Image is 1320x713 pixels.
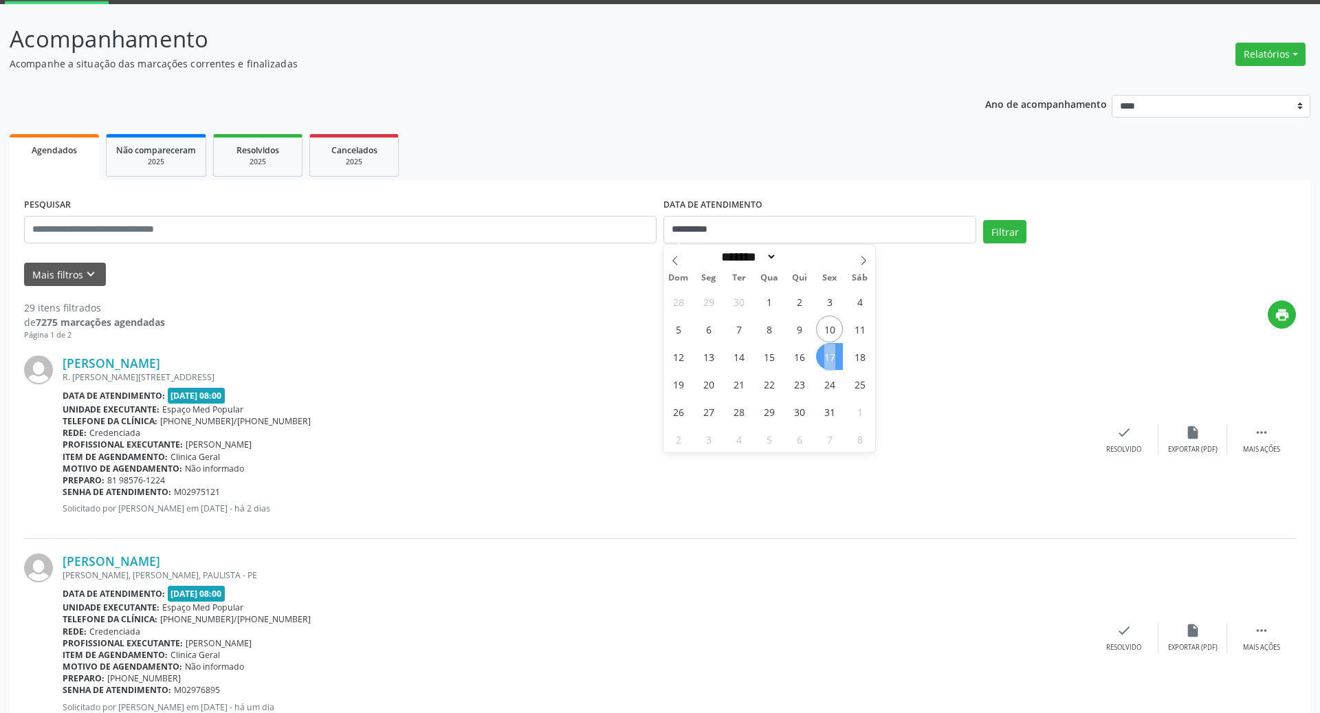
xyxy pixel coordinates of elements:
[63,701,1090,713] p: Solicitado por [PERSON_NAME] em [DATE] - há um dia
[63,553,160,569] a: [PERSON_NAME]
[63,427,87,439] b: Rede:
[162,602,243,613] span: Espaço Med Popular
[89,626,140,637] span: Credenciada
[24,263,106,287] button: Mais filtroskeyboard_arrow_down
[1185,425,1200,440] i: insert_drive_file
[223,157,292,167] div: 2025
[665,398,692,425] span: Outubro 26, 2025
[1185,623,1200,638] i: insert_drive_file
[63,503,1090,514] p: Solicitado por [PERSON_NAME] em [DATE] - há 2 dias
[665,343,692,370] span: Outubro 12, 2025
[786,426,813,452] span: Novembro 6, 2025
[1116,425,1132,440] i: check
[1116,623,1132,638] i: check
[170,451,220,463] span: Clinica Geral
[168,586,225,602] span: [DATE] 08:00
[725,288,752,315] span: Setembro 30, 2025
[24,300,165,315] div: 29 itens filtrados
[116,157,196,167] div: 2025
[1254,623,1269,638] i: 
[1168,643,1218,652] div: Exportar (PDF)
[331,144,377,156] span: Cancelados
[63,613,157,625] b: Telefone da clínica:
[1268,300,1296,329] button: print
[694,274,724,283] span: Seg
[63,626,87,637] b: Rede:
[663,195,762,216] label: DATA DE ATENDIMENTO
[63,355,160,371] a: [PERSON_NAME]
[116,144,196,156] span: Não compareceram
[786,343,813,370] span: Outubro 16, 2025
[725,316,752,342] span: Outubro 7, 2025
[160,415,311,427] span: [PHONE_NUMBER]/[PHONE_NUMBER]
[186,439,252,450] span: [PERSON_NAME]
[756,426,782,452] span: Novembro 5, 2025
[846,426,873,452] span: Novembro 8, 2025
[174,684,220,696] span: M02976895
[756,398,782,425] span: Outubro 29, 2025
[695,371,722,397] span: Outubro 20, 2025
[170,649,220,661] span: Clinica Geral
[725,398,752,425] span: Outubro 28, 2025
[63,390,165,402] b: Data de atendimento:
[1235,43,1306,66] button: Relatórios
[725,426,752,452] span: Novembro 4, 2025
[63,415,157,427] b: Telefone da clínica:
[83,267,98,282] i: keyboard_arrow_down
[665,316,692,342] span: Outubro 5, 2025
[1106,643,1141,652] div: Resolvido
[816,371,843,397] span: Outubro 24, 2025
[985,95,1107,112] p: Ano de acompanhamento
[162,404,243,415] span: Espaço Med Popular
[777,250,822,264] input: Year
[816,288,843,315] span: Outubro 3, 2025
[695,316,722,342] span: Outubro 6, 2025
[185,661,244,672] span: Não informado
[1168,445,1218,454] div: Exportar (PDF)
[63,602,159,613] b: Unidade executante:
[63,672,104,684] b: Preparo:
[786,316,813,342] span: Outubro 9, 2025
[10,22,920,56] p: Acompanhamento
[174,486,220,498] span: M02975121
[816,316,843,342] span: Outubro 10, 2025
[160,613,311,625] span: [PHONE_NUMBER]/[PHONE_NUMBER]
[846,316,873,342] span: Outubro 11, 2025
[24,553,53,582] img: img
[695,343,722,370] span: Outubro 13, 2025
[695,426,722,452] span: Novembro 3, 2025
[665,426,692,452] span: Novembro 2, 2025
[63,649,168,661] b: Item de agendamento:
[1243,643,1280,652] div: Mais ações
[756,343,782,370] span: Outubro 15, 2025
[754,274,784,283] span: Qua
[63,588,165,600] b: Data de atendimento:
[63,661,182,672] b: Motivo de agendamento:
[24,195,71,216] label: PESQUISAR
[320,157,388,167] div: 2025
[185,463,244,474] span: Não informado
[665,288,692,315] span: Setembro 28, 2025
[63,451,168,463] b: Item de agendamento:
[816,398,843,425] span: Outubro 31, 2025
[786,398,813,425] span: Outubro 30, 2025
[63,474,104,486] b: Preparo:
[786,371,813,397] span: Outubro 23, 2025
[168,388,225,404] span: [DATE] 08:00
[63,486,171,498] b: Senha de atendimento:
[63,371,1090,383] div: R. [PERSON_NAME][STREET_ADDRESS]
[1106,445,1141,454] div: Resolvido
[107,672,181,684] span: [PHONE_NUMBER]
[1243,445,1280,454] div: Mais ações
[846,371,873,397] span: Outubro 25, 2025
[24,355,53,384] img: img
[816,343,843,370] span: Outubro 17, 2025
[63,684,171,696] b: Senha de atendimento:
[663,274,694,283] span: Dom
[236,144,279,156] span: Resolvidos
[63,637,183,649] b: Profissional executante:
[784,274,815,283] span: Qui
[846,288,873,315] span: Outubro 4, 2025
[32,144,77,156] span: Agendados
[725,343,752,370] span: Outubro 14, 2025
